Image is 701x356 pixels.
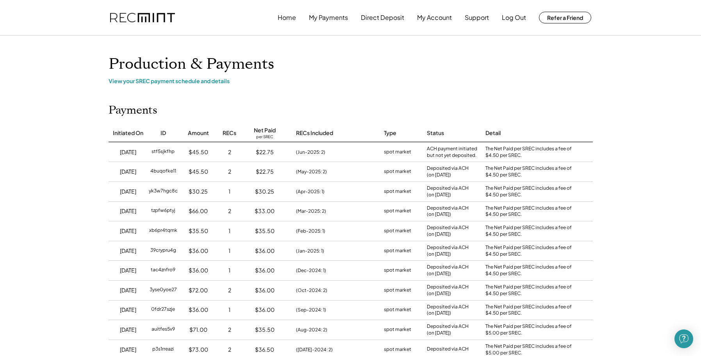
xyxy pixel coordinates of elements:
div: Deposited via ACH (on [DATE]) [427,244,469,258]
div: (Sep-2024: 1) [296,306,326,313]
div: 0fdr27szje [151,306,175,314]
div: $35.50 [189,227,208,235]
div: yk3w7hgc8c [149,188,178,196]
div: $66.00 [189,207,208,215]
div: ACH payment initiated but not yet deposited. [427,146,478,159]
button: My Payments [309,10,348,25]
div: $22.75 [256,148,274,156]
div: 2 [228,168,231,176]
div: spot market [384,287,411,294]
div: $71.00 [189,326,207,334]
div: [DATE] [120,247,136,255]
div: $36.00 [189,267,208,274]
div: spot market [384,207,411,215]
div: $45.50 [189,148,208,156]
div: Amount [188,129,209,137]
div: $22.75 [256,168,274,176]
div: (Mar-2025: 2) [296,208,326,215]
div: 2 [228,148,231,156]
div: The Net Paid per SREC includes a fee of $5.00 per SREC. [485,323,575,336]
div: Deposited via ACH (on [DATE]) [427,165,469,178]
button: Support [465,10,489,25]
div: spot market [384,148,411,156]
div: p3s1rreazi [152,346,174,354]
div: $36.00 [255,267,275,274]
div: (Feb-2025: 1) [296,228,325,235]
div: The Net Paid per SREC includes a fee of $4.50 per SREC. [485,205,575,218]
button: Direct Deposit [361,10,404,25]
div: stf5sjkfhp [152,148,175,156]
div: The Net Paid per SREC includes a fee of $4.50 per SREC. [485,185,575,198]
div: $45.50 [189,168,208,176]
div: spot market [384,188,411,196]
div: $36.00 [189,247,208,255]
div: 1 [228,188,230,196]
div: [DATE] [120,188,136,196]
div: spot market [384,267,411,274]
div: 2 [228,326,231,334]
div: 1 [228,267,230,274]
div: [DATE] [120,168,136,176]
div: 1 [228,227,230,235]
div: (Aug-2024: 2) [296,326,327,333]
div: Net Paid [254,126,276,134]
div: $73.00 [189,346,208,354]
div: (May-2025: 2) [296,168,327,175]
div: $36.00 [255,287,275,294]
div: Type [384,129,396,137]
div: 2 [228,207,231,215]
h2: Payments [109,104,157,117]
div: Deposited via ACH [427,346,469,354]
div: View your SREC payment schedule and details [109,77,593,84]
div: (Jun-2025: 2) [296,149,325,156]
div: Detail [485,129,501,137]
div: (Dec-2024: 1) [296,267,326,274]
div: (Oct-2024: 2) [296,287,327,294]
div: 3yse0yoe27 [150,287,177,294]
div: spot market [384,326,411,334]
div: [DATE] [120,267,136,274]
button: Home [278,10,296,25]
div: $35.50 [255,326,275,334]
div: $36.00 [189,306,208,314]
div: 2 [228,346,231,354]
div: Deposited via ACH (on [DATE]) [427,185,469,198]
div: The Net Paid per SREC includes a fee of $4.50 per SREC. [485,146,575,159]
div: [DATE] [120,207,136,215]
div: spot market [384,346,411,354]
div: Deposited via ACH (on [DATE]) [427,284,469,297]
div: ([DATE]-2024: 2) [296,346,333,353]
div: The Net Paid per SREC includes a fee of $4.50 per SREC. [485,304,575,317]
div: Open Intercom Messenger [674,329,693,348]
div: (Jan-2025: 1) [296,247,324,255]
div: $36.50 [255,346,274,354]
div: $36.00 [255,306,275,314]
div: Deposited via ACH (on [DATE]) [427,224,469,238]
h1: Production & Payments [109,55,593,73]
div: xb6pr4tqmk [149,227,177,235]
div: Deposited via ACH (on [DATE]) [427,264,469,277]
div: Initiated On [113,129,143,137]
button: My Account [417,10,452,25]
div: 4buqofke11 [150,168,176,176]
div: 1 [228,306,230,314]
div: RECs [223,129,236,137]
div: spot market [384,227,411,235]
div: [DATE] [120,287,136,294]
div: The Net Paid per SREC includes a fee of $4.50 per SREC. [485,244,575,258]
div: $30.25 [255,188,274,196]
div: [DATE] [120,346,136,354]
div: [DATE] [120,326,136,334]
button: Refer a Friend [539,12,591,23]
div: spot market [384,168,411,176]
div: 39crypru4g [150,247,176,255]
div: ID [161,129,166,137]
div: Deposited via ACH (on [DATE]) [427,205,469,218]
div: The Net Paid per SREC includes a fee of $4.50 per SREC. [485,165,575,178]
div: The Net Paid per SREC includes a fee of $4.50 per SREC. [485,284,575,297]
div: tac4znfro9 [151,267,175,274]
div: [DATE] [120,227,136,235]
div: per SREC [256,134,273,140]
div: Deposited via ACH (on [DATE]) [427,304,469,317]
div: tzpfw6ptyj [151,207,175,215]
